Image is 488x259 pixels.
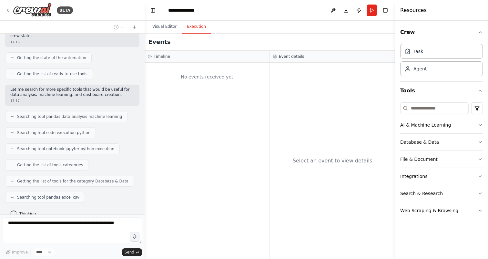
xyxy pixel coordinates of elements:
button: Integrations [400,168,483,185]
h2: Events [148,37,170,47]
button: Visual Editor [147,20,182,34]
span: Getting the list of ready-to-use tools [17,71,87,77]
button: Database & Data [400,134,483,150]
button: Hide right sidebar [381,6,390,15]
span: Getting the list of tools for the category Database & Data [17,179,128,184]
button: Click to speak your automation idea [130,232,139,242]
span: Improve [12,250,28,255]
div: 17:16 [10,40,134,45]
button: Start a new chat [129,23,139,31]
p: Let me search for more specific tools that would be useful for data analysis, machine learning, a... [10,87,134,97]
button: AI & Machine Learning [400,117,483,133]
button: Switch to previous chat [111,23,127,31]
button: Send [122,248,142,256]
div: Select an event to view details [293,157,372,165]
span: Searching tool notebook jupyter python execution [17,146,114,151]
span: Getting the state of the automation [17,55,86,60]
button: Web Scraping & Browsing [400,202,483,219]
div: Crew [400,41,483,81]
div: Task [413,48,423,55]
nav: breadcrumb [168,7,201,14]
button: Execution [182,20,211,34]
img: Logo [13,3,52,17]
span: Searching tool pandas data analysis machine learning [17,114,122,119]
span: Getting the list of tools categories [17,162,83,168]
div: Agent [413,66,427,72]
h3: Timeline [154,54,170,59]
span: Send [125,250,134,255]
div: 17:17 [10,98,134,103]
button: Improve [3,248,31,256]
div: No events received yet [148,66,266,88]
h3: Event details [279,54,304,59]
button: Tools [400,82,483,100]
div: Tools [400,100,483,224]
button: Search & Research [400,185,483,202]
span: Searching tool code execution python [17,130,90,135]
h4: Resources [400,6,427,14]
button: Crew [400,23,483,41]
div: BETA [57,6,73,14]
button: Hide left sidebar [148,6,158,15]
span: Searching tool pandas excel csv [17,195,79,200]
button: File & Document [400,151,483,168]
span: Thinking... [19,211,40,216]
